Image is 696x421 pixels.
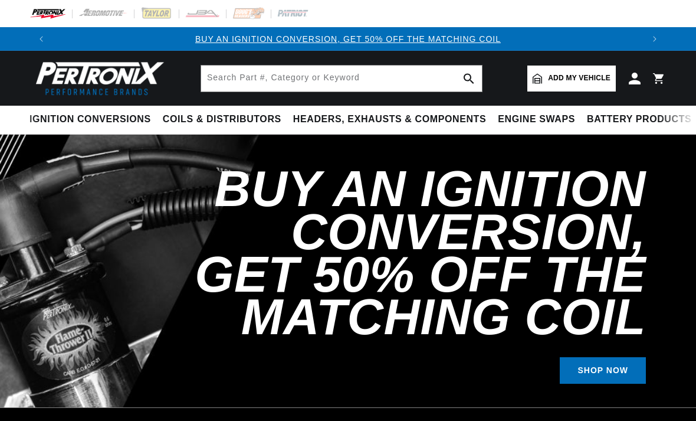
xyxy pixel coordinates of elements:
span: Add my vehicle [548,73,610,84]
summary: Ignition Conversions [29,106,157,133]
button: Translation missing: en.sections.announcements.previous_announcement [29,27,53,51]
summary: Headers, Exhausts & Components [287,106,492,133]
a: BUY AN IGNITION CONVERSION, GET 50% OFF THE MATCHING COIL [195,34,501,44]
span: Engine Swaps [498,113,575,126]
a: Add my vehicle [527,66,616,92]
input: Search Part #, Category or Keyword [201,66,482,92]
span: Coils & Distributors [163,113,281,126]
summary: Engine Swaps [492,106,581,133]
button: search button [456,66,482,92]
a: SHOP NOW [560,357,646,384]
span: Ignition Conversions [29,113,151,126]
span: Headers, Exhausts & Components [293,113,486,126]
button: Translation missing: en.sections.announcements.next_announcement [643,27,667,51]
span: Battery Products [587,113,691,126]
h2: Buy an Ignition Conversion, Get 50% off the Matching Coil [142,168,646,338]
summary: Coils & Distributors [157,106,287,133]
div: Announcement [53,32,643,45]
img: Pertronix [29,58,165,99]
div: 1 of 3 [53,32,643,45]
